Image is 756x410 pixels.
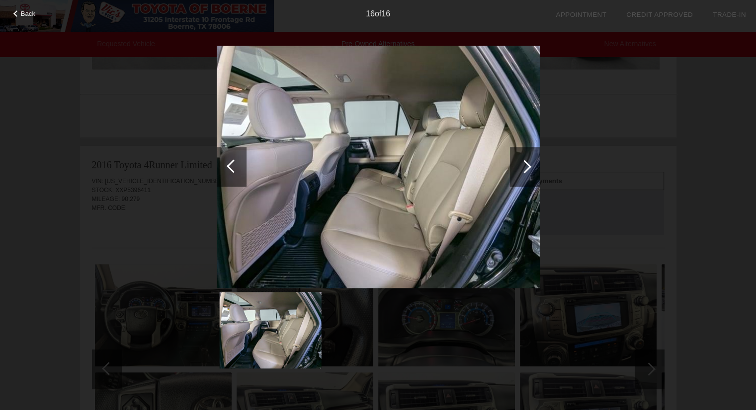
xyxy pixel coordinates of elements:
[21,10,36,17] span: Back
[713,11,746,18] a: Trade-In
[381,9,390,18] span: 16
[626,11,693,18] a: Credit Approved
[556,11,606,18] a: Appointment
[217,46,540,288] img: 16.jpg
[219,292,321,369] img: 16.jpg
[366,9,375,18] span: 16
